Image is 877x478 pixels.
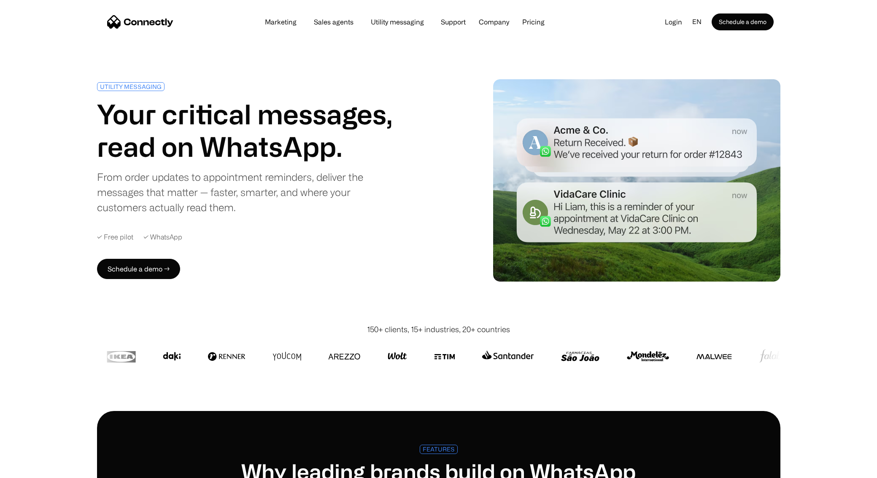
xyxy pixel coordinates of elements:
[479,16,509,28] div: Company
[97,169,394,215] div: From order updates to appointment reminders, deliver the messages that matter — faster, smarter, ...
[258,19,303,25] a: Marketing
[143,232,182,242] div: ✓ WhatsApp
[434,19,472,25] a: Support
[8,462,51,475] aside: Language selected: English
[307,19,360,25] a: Sales agents
[712,13,774,30] a: Schedule a demo
[97,259,180,279] a: Schedule a demo →
[97,98,394,163] h1: Your critical messages, read on WhatsApp.
[107,16,173,28] a: home
[476,16,512,28] div: Company
[100,83,162,90] div: UTILITY MESSAGING
[692,16,702,28] div: en
[423,446,455,452] div: FEATURES
[515,19,551,25] a: Pricing
[17,463,51,475] ul: Language list
[364,19,431,25] a: Utility messaging
[689,16,712,28] div: en
[97,232,133,242] div: ✓ Free pilot
[367,324,510,335] div: 150+ clients, 15+ industries, 20+ countries
[658,16,689,28] a: Login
